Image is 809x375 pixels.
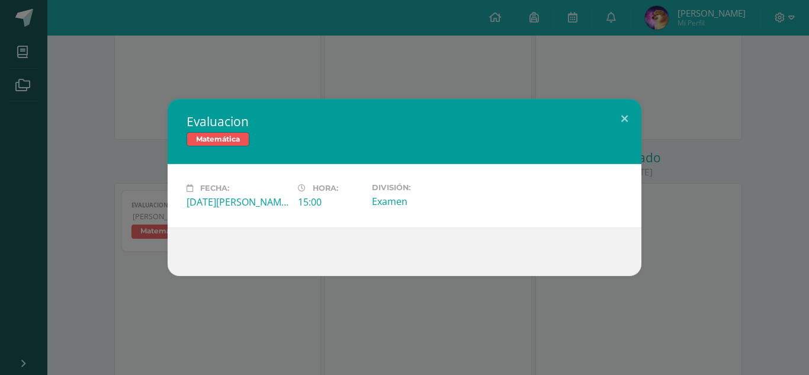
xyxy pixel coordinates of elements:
label: División: [372,183,474,192]
div: [DATE][PERSON_NAME] [187,195,288,209]
div: 15:00 [298,195,362,209]
button: Close (Esc) [608,99,641,139]
span: Hora: [313,184,338,193]
div: Examen [372,195,474,208]
h2: Evaluacion [187,113,622,130]
span: Fecha: [200,184,229,193]
span: Matemática [187,132,249,146]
